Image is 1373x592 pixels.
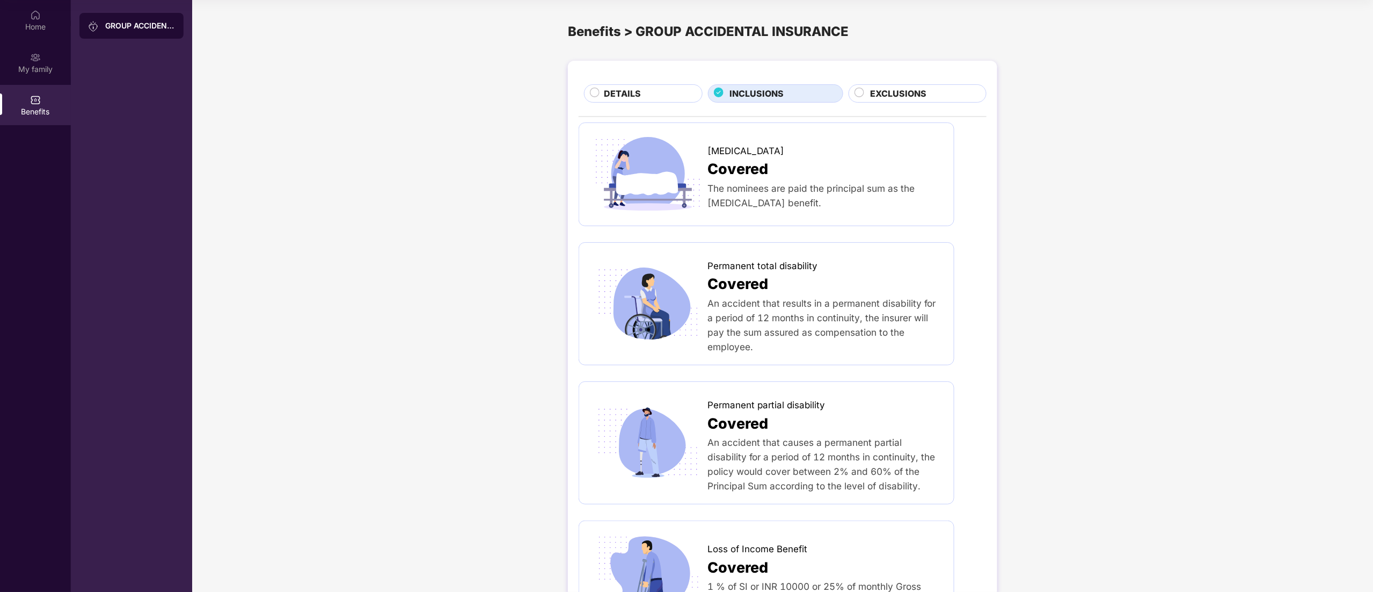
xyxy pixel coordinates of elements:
[590,134,706,215] img: icon
[707,413,768,435] span: Covered
[707,298,936,352] span: An accident that results in a permanent disability for a period of 12 months in continuity, the i...
[604,87,641,100] span: DETAILS
[729,87,784,100] span: INCLUSIONS
[88,21,99,32] img: svg+xml;base64,PHN2ZyB3aWR0aD0iMjAiIGhlaWdodD0iMjAiIHZpZXdCb3g9IjAgMCAyMCAyMCIgZmlsbD0ibm9uZSIgeG...
[871,87,927,100] span: EXCLUSIONS
[590,402,706,483] img: icon
[707,259,817,273] span: Permanent total disability
[707,557,768,579] span: Covered
[707,144,784,158] span: [MEDICAL_DATA]
[568,21,997,42] div: Benefits > GROUP ACCIDENTAL INSURANCE
[30,10,41,20] img: svg+xml;base64,PHN2ZyBpZD0iSG9tZSIgeG1sbnM9Imh0dHA6Ly93d3cudzMub3JnLzIwMDAvc3ZnIiB3aWR0aD0iMjAiIG...
[30,95,41,105] img: svg+xml;base64,PHN2ZyBpZD0iQmVuZWZpdHMiIHhtbG5zPSJodHRwOi8vd3d3LnczLm9yZy8yMDAwL3N2ZyIgd2lkdGg9Ij...
[707,183,915,208] span: The nominees are paid the principal sum as the [MEDICAL_DATA] benefit.
[30,52,41,63] img: svg+xml;base64,PHN2ZyB3aWR0aD0iMjAiIGhlaWdodD0iMjAiIHZpZXdCb3g9IjAgMCAyMCAyMCIgZmlsbD0ibm9uZSIgeG...
[590,263,706,344] img: icon
[707,398,825,413] span: Permanent partial disability
[707,158,768,181] span: Covered
[707,542,807,557] span: Loss of Income Benefit
[707,273,768,295] span: Covered
[105,20,175,31] div: GROUP ACCIDENTAL INSURANCE
[707,437,935,492] span: An accident that causes a permanent partial disability for a period of 12 months in continuity, t...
